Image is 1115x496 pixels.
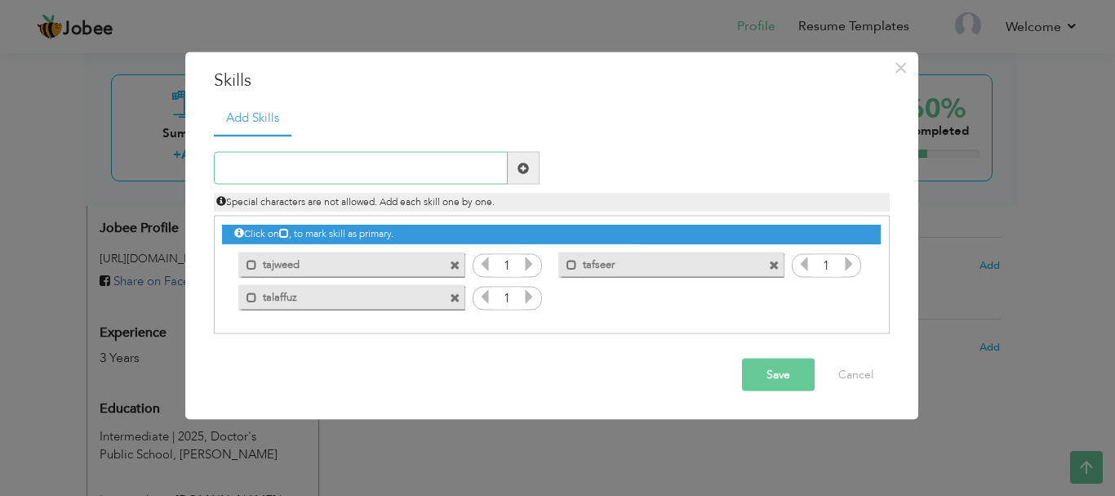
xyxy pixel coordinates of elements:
[894,52,908,82] span: ×
[888,54,914,80] button: Close
[216,195,495,208] span: Special characters are not allowed. Add each skill one by one.
[214,101,291,136] a: Add Skills
[222,225,880,244] div: Click on , to mark skill as primary.
[742,359,815,391] button: Save
[257,252,422,272] label: tajweed
[822,359,890,391] button: Cancel
[577,252,742,272] label: tafseer
[257,284,422,305] label: talaffuz
[214,68,890,92] h3: Skills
